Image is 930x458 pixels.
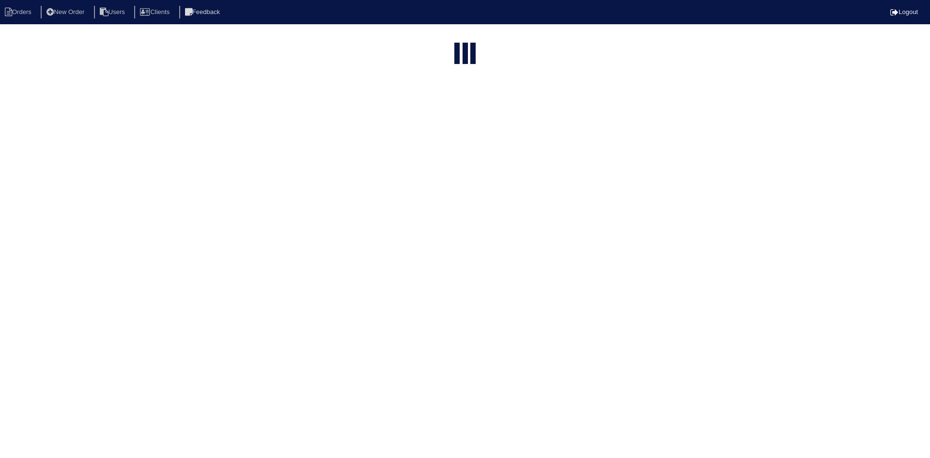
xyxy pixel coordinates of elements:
li: Feedback [179,6,228,19]
div: loading... [463,43,468,66]
li: New Order [41,6,92,19]
a: Clients [134,8,177,16]
a: Users [94,8,133,16]
li: Users [94,6,133,19]
a: Logout [890,8,918,16]
a: New Order [41,8,92,16]
li: Clients [134,6,177,19]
